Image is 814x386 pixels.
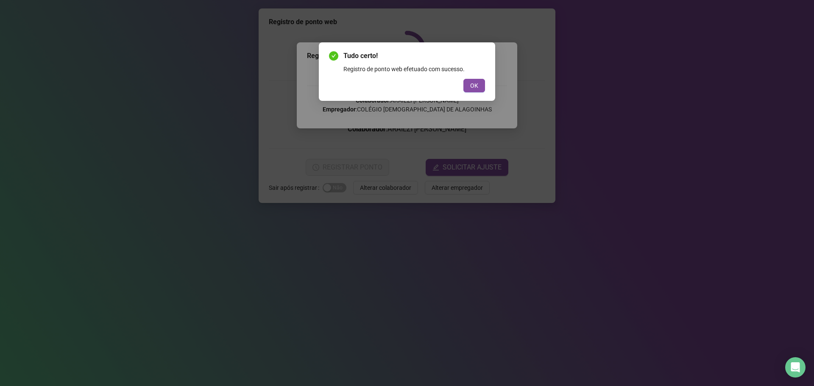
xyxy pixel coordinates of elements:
[470,81,478,90] span: OK
[785,357,806,378] div: Open Intercom Messenger
[329,51,338,61] span: check-circle
[343,51,485,61] span: Tudo certo!
[463,79,485,92] button: OK
[343,64,485,74] div: Registro de ponto web efetuado com sucesso.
